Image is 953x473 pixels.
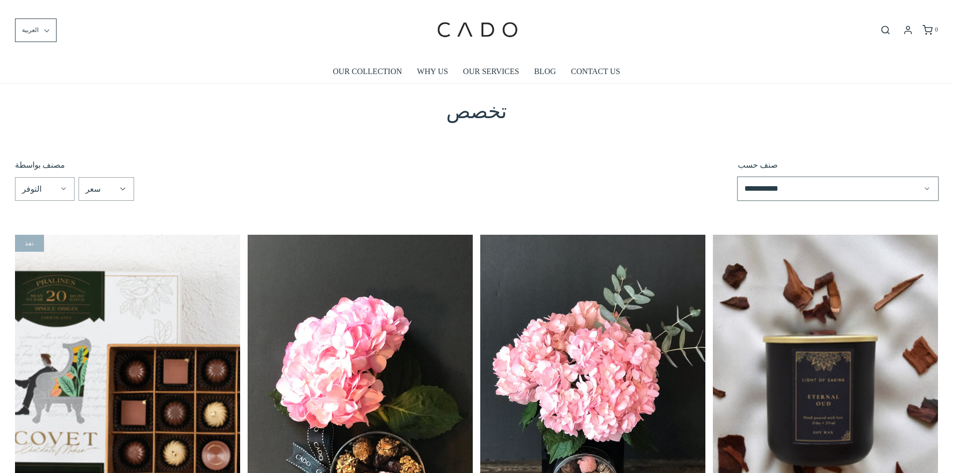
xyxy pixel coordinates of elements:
[921,25,938,35] a: 0
[15,161,722,169] p: مصنف بواسطة
[22,26,39,35] span: العربية
[15,19,57,42] button: العربية
[333,60,402,83] a: OUR COLLECTION
[15,99,938,125] h2: تخصص
[434,8,519,53] img: cadogifting
[935,26,938,33] span: 0
[79,178,133,200] summary: سعر
[417,60,448,83] a: WHY US
[86,183,101,196] span: سعر
[22,183,42,196] span: التوفر
[463,60,519,83] a: OUR SERVICES
[876,25,894,36] button: افتح شريط البحث
[16,178,74,200] summary: التوفر
[738,161,938,169] label: صنف حسب
[534,60,556,83] a: BLOG
[571,60,620,83] a: CONTACT US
